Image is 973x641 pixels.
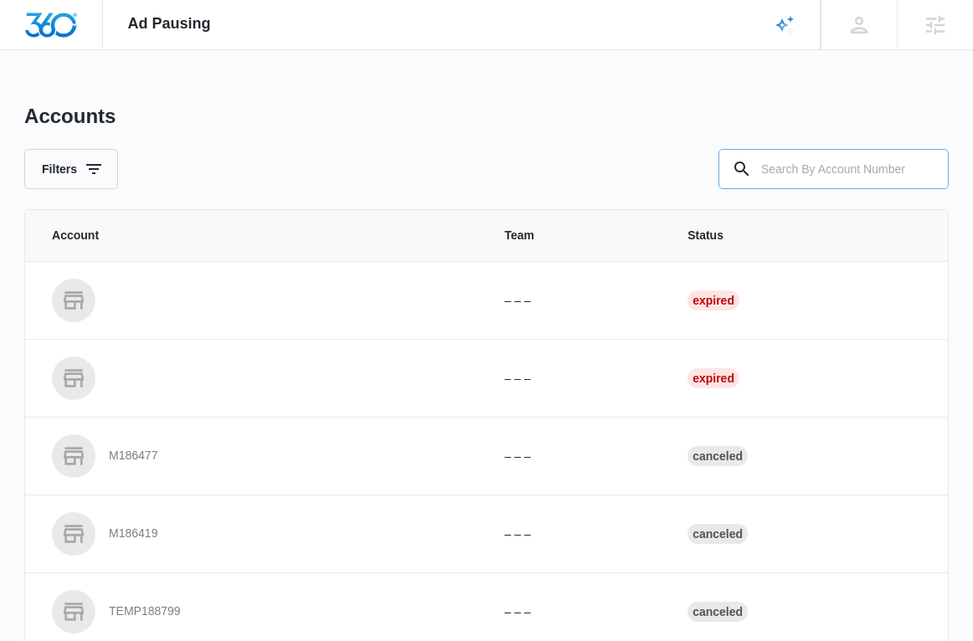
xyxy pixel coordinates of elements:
a: M186419 [52,512,464,556]
div: Canceled [687,602,748,622]
p: – – – [505,526,648,543]
p: – – – [505,370,648,387]
span: Account [52,227,464,244]
a: M186477 [52,434,464,478]
input: Search By Account Number [718,149,949,189]
p: M186419 [109,526,157,542]
div: Expired [687,290,739,310]
a: TEMP188799 [52,590,464,633]
p: – – – [505,292,648,310]
p: TEMP188799 [109,603,181,620]
div: Expired [687,368,739,388]
button: Filters [24,149,118,189]
span: Ad Pausing [128,15,211,33]
div: Canceled [687,524,748,544]
h1: Accounts [24,104,116,129]
p: – – – [505,448,648,465]
div: Canceled [687,446,748,466]
span: Status [687,227,921,244]
p: – – – [505,603,648,621]
span: Team [505,227,648,244]
p: M186477 [109,448,157,464]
